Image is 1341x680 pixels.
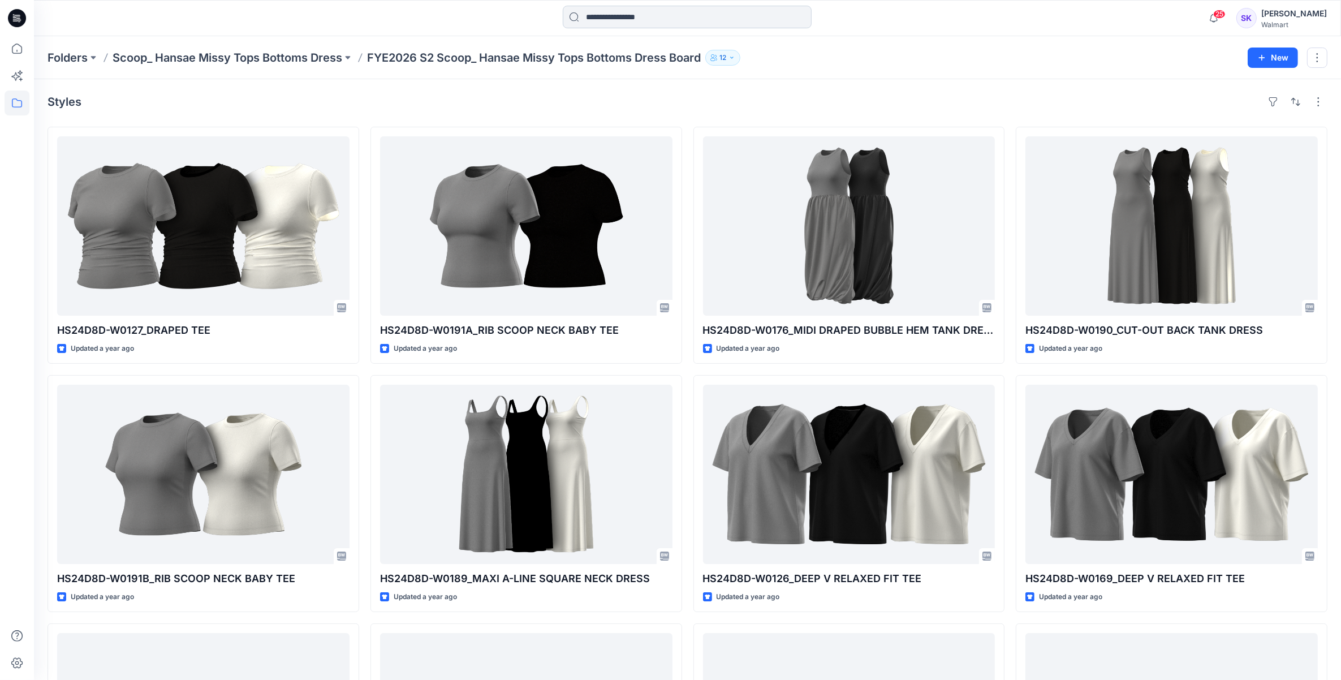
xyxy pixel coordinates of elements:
p: HS24D8D-W0126_DEEP V RELAXED FIT TEE [703,571,995,587]
p: Updated a year ago [71,343,134,355]
a: Scoop_ Hansae Missy Tops Bottoms Dress [113,50,342,66]
p: HS24D8D-W0169_DEEP V RELAXED FIT TEE [1025,571,1318,587]
div: Walmart [1261,20,1327,29]
p: HS24D8D-W0191B_RIB SCOOP NECK BABY TEE [57,571,350,587]
p: 12 [719,51,726,64]
a: HS24D8D-W0126_DEEP V RELAXED FIT TEE [703,385,995,564]
a: HS24D8D-W0127_DRAPED TEE [57,136,350,316]
a: Folders [48,50,88,66]
p: Updated a year ago [717,591,780,603]
h4: Styles [48,95,81,109]
a: HS24D8D-W0169_DEEP V RELAXED FIT TEE [1025,385,1318,564]
a: HS24D8D-W0190_CUT-OUT BACK TANK DRESS [1025,136,1318,316]
p: Updated a year ago [394,343,457,355]
a: HS24D8D-W0191A_RIB SCOOP NECK BABY TEE [380,136,672,316]
p: Updated a year ago [717,343,780,355]
p: Updated a year ago [394,591,457,603]
button: 12 [705,50,740,66]
p: HS24D8D-W0127_DRAPED TEE [57,322,350,338]
p: Updated a year ago [1039,591,1102,603]
a: HS24D8D-W0189_MAXI A-LINE SQUARE NECK DRESS [380,385,672,564]
button: New [1248,48,1298,68]
p: Updated a year ago [71,591,134,603]
p: HS24D8D-W0191A_RIB SCOOP NECK BABY TEE [380,322,672,338]
p: Updated a year ago [1039,343,1102,355]
p: FYE2026 S2 Scoop_ Hansae Missy Tops Bottoms Dress Board [367,50,701,66]
a: HS24D8D-W0191B_RIB SCOOP NECK BABY TEE [57,385,350,564]
div: [PERSON_NAME] [1261,7,1327,20]
div: SK [1236,8,1257,28]
span: 25 [1213,10,1226,19]
a: HS24D8D-W0176_MIDI DRAPED BUBBLE HEM TANK DRESS.. [703,136,995,316]
p: HS24D8D-W0176_MIDI DRAPED BUBBLE HEM TANK DRESS.. [703,322,995,338]
p: HS24D8D-W0189_MAXI A-LINE SQUARE NECK DRESS [380,571,672,587]
p: HS24D8D-W0190_CUT-OUT BACK TANK DRESS [1025,322,1318,338]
